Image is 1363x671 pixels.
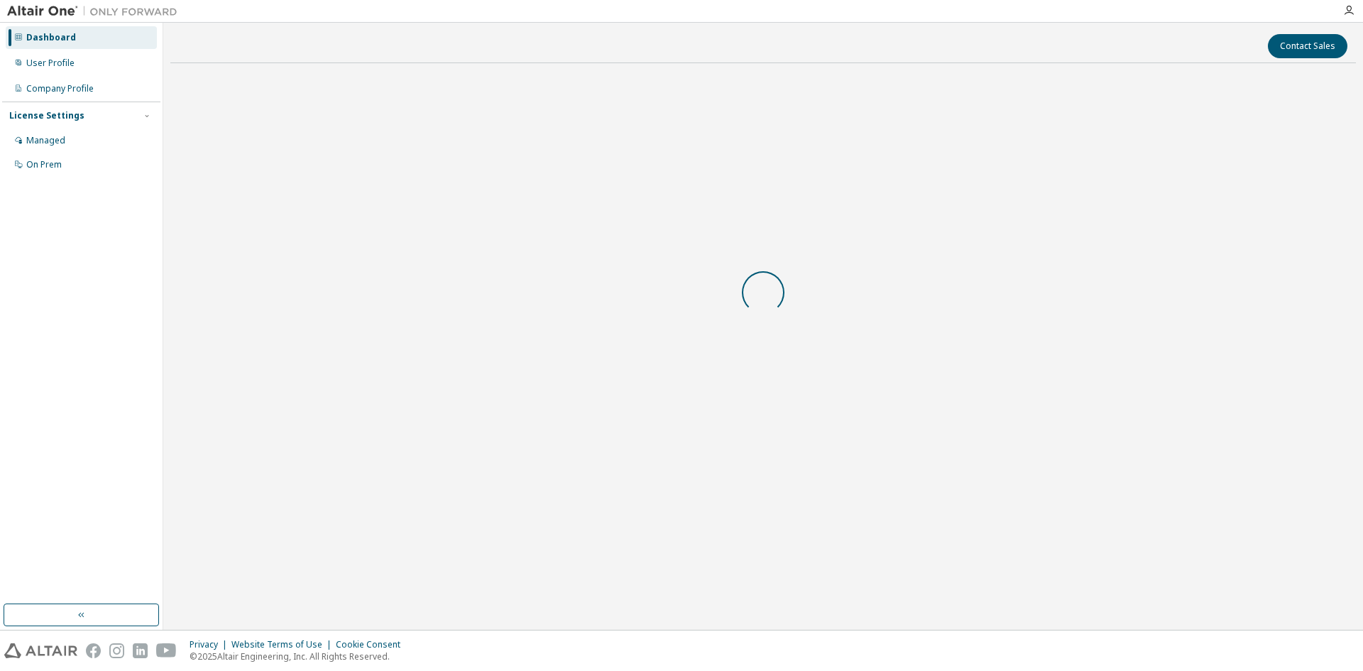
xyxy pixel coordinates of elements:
p: © 2025 Altair Engineering, Inc. All Rights Reserved. [190,650,409,662]
div: On Prem [26,159,62,170]
div: User Profile [26,58,75,69]
img: linkedin.svg [133,643,148,658]
img: facebook.svg [86,643,101,658]
div: Dashboard [26,32,76,43]
div: Cookie Consent [336,639,409,650]
div: Privacy [190,639,231,650]
img: youtube.svg [156,643,177,658]
button: Contact Sales [1268,34,1347,58]
div: Managed [26,135,65,146]
img: altair_logo.svg [4,643,77,658]
div: Website Terms of Use [231,639,336,650]
div: License Settings [9,110,84,121]
div: Company Profile [26,83,94,94]
img: instagram.svg [109,643,124,658]
img: Altair One [7,4,185,18]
